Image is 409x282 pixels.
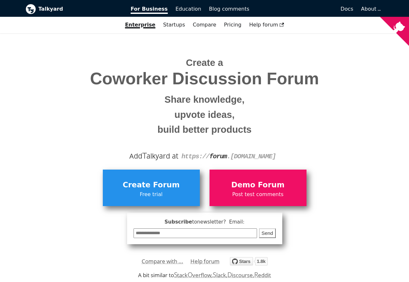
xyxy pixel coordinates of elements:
a: Reddit [254,271,271,279]
span: Demo Forum [213,179,303,191]
button: Send [259,228,276,238]
a: Help forum [190,256,220,266]
a: Demo ForumPost test comments [210,170,307,206]
a: Compare with ... [142,256,183,266]
a: Startups [159,19,189,30]
a: Talkyard logoTalkyard [26,4,122,14]
a: Docs [253,4,357,15]
img: Talkyard logo [26,4,36,14]
span: Create Forum [106,179,197,191]
a: Help forum [245,19,288,30]
span: S [174,270,178,279]
span: Blog comments [209,6,249,12]
strong: forum [210,153,227,160]
span: O [188,270,193,279]
a: StackOverflow [174,271,212,279]
small: build better products [30,122,379,137]
small: upvote ideas, [30,107,379,122]
code: https:// . [DOMAIN_NAME] [181,153,276,160]
span: Post test comments [213,190,303,199]
b: Talkyard [38,5,122,13]
a: Enterprise [121,19,159,30]
span: Coworker Discussion Forum [30,69,379,88]
a: About [361,6,380,12]
span: Free trial [106,190,197,199]
a: For Business [127,4,172,15]
a: Blog comments [205,4,253,15]
div: Add alkyard at [30,151,379,162]
span: Create a [186,57,223,68]
a: Create ForumFree trial [103,170,200,206]
span: Docs [340,6,353,12]
span: S [213,270,216,279]
a: Education [172,4,205,15]
a: Discourse [227,271,253,279]
span: to newsletter ? Email: [192,219,244,225]
a: Star debiki/talkyard on GitHub [230,258,268,267]
img: talkyard.svg [230,257,268,266]
small: Share knowledge, [30,92,379,107]
a: Compare [193,22,216,28]
span: R [254,270,258,279]
span: T [142,150,147,161]
a: Pricing [220,19,245,30]
span: D [227,270,232,279]
a: Slack [213,271,226,279]
span: Education [176,6,201,12]
span: Subscribe [134,218,276,226]
span: For Business [131,6,168,14]
span: Help forum [249,22,284,28]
